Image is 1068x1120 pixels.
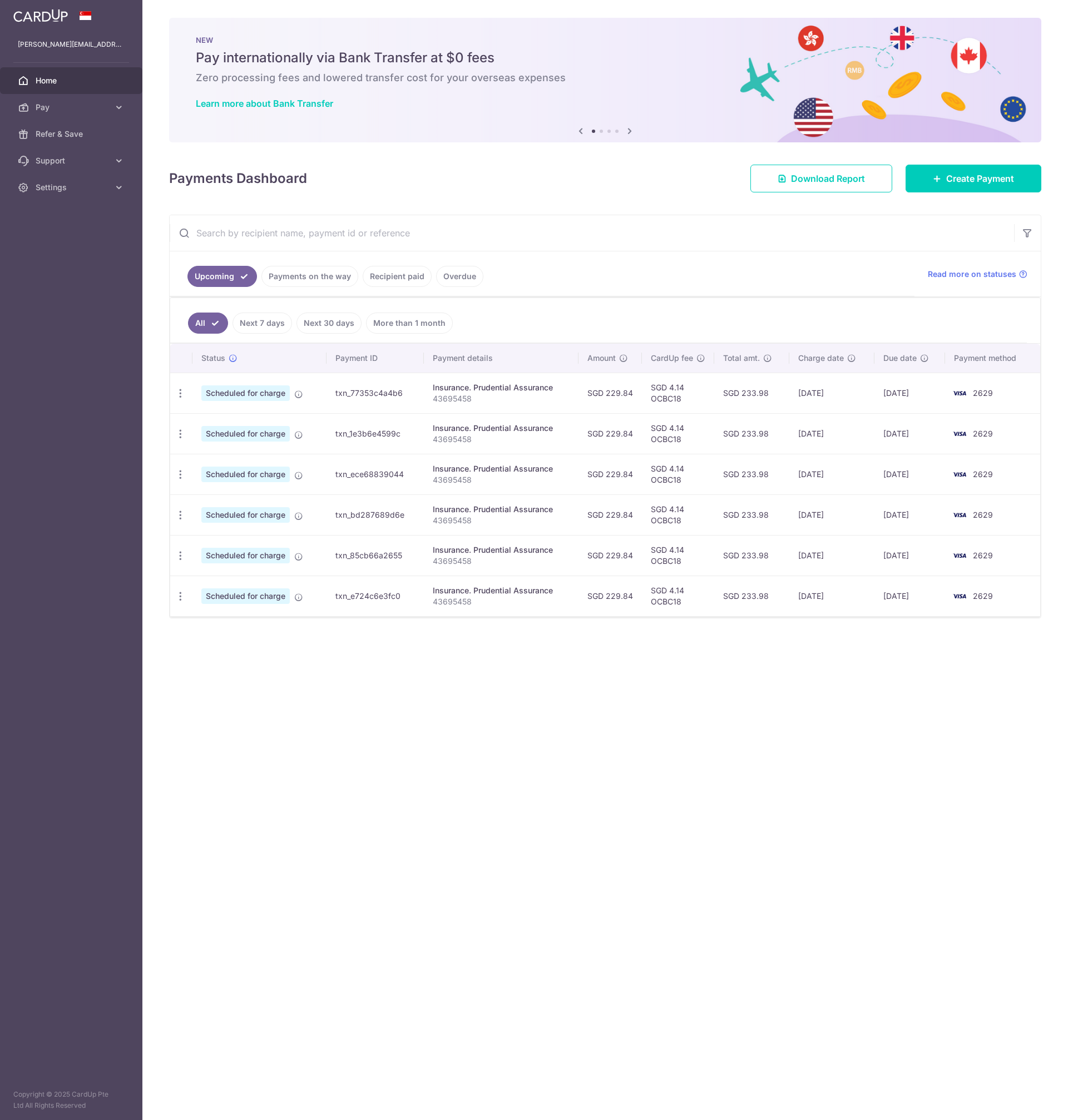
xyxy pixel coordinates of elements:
span: Support [36,155,109,166]
td: SGD 229.84 [578,576,642,616]
img: Bank Card [948,589,971,603]
span: Scheduled for charge [201,467,290,482]
td: [DATE] [789,454,874,494]
a: Next 7 days [233,313,292,334]
span: Home [36,75,109,86]
span: Status [201,353,225,364]
span: Amount [587,353,616,364]
td: SGD 4.14 OCBC18 [642,454,714,494]
a: Payments on the way [261,266,358,287]
span: 2629 [973,591,993,601]
p: 43695458 [433,474,570,485]
td: SGD 4.14 OCBC18 [642,576,714,616]
span: Total amt. [723,353,760,364]
img: CardUp [13,9,68,22]
h4: Payments Dashboard [169,169,307,189]
th: Payment details [424,344,578,373]
td: txn_85cb66a2655 [327,535,424,576]
td: SGD 4.14 OCBC18 [642,535,714,576]
td: SGD 233.98 [714,494,789,535]
td: txn_ece68839044 [327,454,424,494]
td: SGD 4.14 OCBC18 [642,494,714,535]
td: [DATE] [874,413,946,454]
img: Bank Card [948,468,971,481]
td: [DATE] [874,576,946,616]
a: Next 30 days [296,313,362,334]
span: Scheduled for charge [201,385,290,401]
td: SGD 229.84 [578,535,642,576]
td: [DATE] [874,494,946,535]
td: SGD 4.14 OCBC18 [642,373,714,413]
p: 43695458 [433,434,570,445]
div: Insurance. Prudential Assurance [433,463,570,474]
td: SGD 229.84 [578,413,642,454]
p: 43695458 [433,393,570,404]
span: Scheduled for charge [201,426,290,442]
h5: Pay internationally via Bank Transfer at $0 fees [196,49,1015,67]
td: SGD 233.98 [714,373,789,413]
span: 2629 [973,551,993,560]
div: Insurance. Prudential Assurance [433,544,570,556]
p: 43695458 [433,515,570,526]
td: [DATE] [789,373,874,413]
p: 43695458 [433,556,570,567]
h6: Zero processing fees and lowered transfer cost for your overseas expenses [196,71,1015,85]
td: SGD 233.98 [714,454,789,494]
th: Payment ID [327,344,424,373]
td: [DATE] [874,535,946,576]
span: Scheduled for charge [201,588,290,604]
td: txn_e724c6e3fc0 [327,576,424,616]
td: [DATE] [874,454,946,494]
span: 2629 [973,469,993,479]
span: Due date [883,353,917,364]
a: Recipient paid [363,266,432,287]
a: Download Report [750,165,892,192]
td: SGD 229.84 [578,373,642,413]
span: Scheduled for charge [201,548,290,563]
td: [DATE] [789,576,874,616]
a: All [188,313,228,334]
td: SGD 233.98 [714,576,789,616]
img: Bank Card [948,549,971,562]
td: SGD 233.98 [714,413,789,454]
span: Download Report [791,172,865,185]
span: Scheduled for charge [201,507,290,523]
p: 43695458 [433,596,570,607]
th: Payment method [945,344,1040,373]
span: Charge date [798,353,844,364]
td: SGD 233.98 [714,535,789,576]
td: txn_1e3b6e4599c [327,413,424,454]
td: SGD 229.84 [578,454,642,494]
div: Insurance. Prudential Assurance [433,382,570,393]
td: txn_77353c4a4b6 [327,373,424,413]
div: Insurance. Prudential Assurance [433,585,570,596]
td: txn_bd287689d6e [327,494,424,535]
img: Bank Card [948,508,971,522]
img: Bank transfer banner [169,18,1041,142]
a: More than 1 month [366,313,453,334]
a: Create Payment [906,165,1041,192]
span: Refer & Save [36,128,109,140]
div: Insurance. Prudential Assurance [433,504,570,515]
td: [DATE] [789,413,874,454]
span: CardUp fee [651,353,693,364]
td: SGD 4.14 OCBC18 [642,413,714,454]
td: SGD 229.84 [578,494,642,535]
span: 2629 [973,429,993,438]
span: Create Payment [946,172,1014,185]
div: Insurance. Prudential Assurance [433,423,570,434]
p: NEW [196,36,1015,44]
a: Upcoming [187,266,257,287]
input: Search by recipient name, payment id or reference [170,215,1014,251]
span: Pay [36,102,109,113]
p: [PERSON_NAME][EMAIL_ADDRESS][DOMAIN_NAME] [18,39,125,50]
span: Settings [36,182,109,193]
td: [DATE] [789,494,874,535]
td: [DATE] [874,373,946,413]
span: 2629 [973,510,993,519]
td: [DATE] [789,535,874,576]
span: 2629 [973,388,993,398]
a: Learn more about Bank Transfer [196,98,333,109]
span: Read more on statuses [928,269,1016,280]
img: Bank Card [948,427,971,440]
